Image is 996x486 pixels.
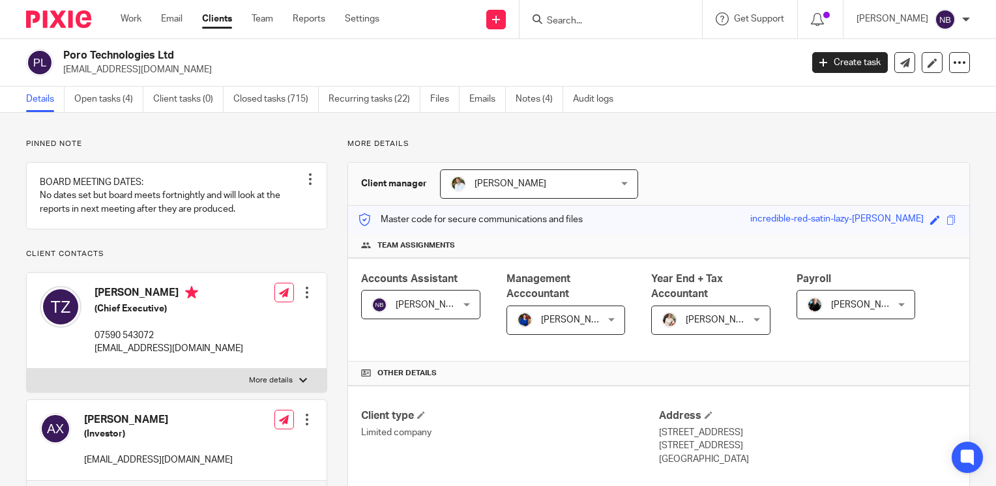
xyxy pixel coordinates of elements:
h4: [PERSON_NAME] [95,286,243,302]
p: More details [347,139,970,149]
a: Email [161,12,183,25]
a: Audit logs [573,87,623,112]
i: Primary [185,286,198,299]
p: [GEOGRAPHIC_DATA] [659,453,956,466]
a: Client tasks (0) [153,87,224,112]
a: Clients [202,12,232,25]
span: [PERSON_NAME] [541,315,613,324]
div: incredible-red-satin-lazy-[PERSON_NAME] [750,212,924,227]
span: Accounts Assistant [361,274,458,284]
span: Payroll [797,274,831,284]
a: Work [121,12,141,25]
span: [PERSON_NAME] [686,315,757,324]
p: Pinned note [26,139,327,149]
input: Search [546,16,663,27]
p: [EMAIL_ADDRESS][DOMAIN_NAME] [84,453,233,466]
img: nicky-partington.jpg [807,297,823,313]
span: Get Support [734,14,784,23]
span: Year End + Tax Accountant [651,274,723,299]
a: Closed tasks (715) [233,87,319,112]
p: [EMAIL_ADDRESS][DOMAIN_NAME] [63,63,793,76]
span: [PERSON_NAME] [396,300,467,309]
h3: Client manager [361,177,427,190]
a: Emails [469,87,506,112]
h4: Address [659,409,956,423]
p: Client contacts [26,249,327,259]
span: Other details [377,368,437,379]
h5: (Chief Executive) [95,302,243,315]
a: Notes (4) [516,87,563,112]
p: 07590 543072 [95,329,243,342]
a: Settings [345,12,379,25]
a: Details [26,87,65,112]
span: [PERSON_NAME] [475,179,546,188]
span: Team assignments [377,240,455,251]
h5: (Investor) [84,427,233,440]
p: Master code for secure communications and files [358,213,583,226]
p: [PERSON_NAME] [857,12,928,25]
p: Limited company [361,426,658,439]
p: More details [249,375,293,386]
img: Pixie [26,10,91,28]
h2: Poro Technologies Ltd [63,49,647,63]
img: Kayleigh%20Henson.jpeg [662,312,677,328]
img: svg%3E [40,413,71,444]
img: sarah-royle.jpg [450,176,466,192]
h4: [PERSON_NAME] [84,413,233,427]
a: Create task [812,52,888,73]
img: svg%3E [26,49,53,76]
p: [EMAIL_ADDRESS][DOMAIN_NAME] [95,342,243,355]
span: [PERSON_NAME] [831,300,903,309]
h4: Client type [361,409,658,423]
img: svg%3E [935,9,956,30]
img: Nicole.jpeg [517,312,533,328]
p: [STREET_ADDRESS] [659,426,956,439]
img: svg%3E [40,286,81,328]
span: Management Acccountant [506,274,570,299]
a: Team [252,12,273,25]
a: Open tasks (4) [74,87,143,112]
a: Recurring tasks (22) [329,87,420,112]
p: [STREET_ADDRESS] [659,439,956,452]
a: Reports [293,12,325,25]
img: svg%3E [372,297,387,313]
a: Files [430,87,460,112]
